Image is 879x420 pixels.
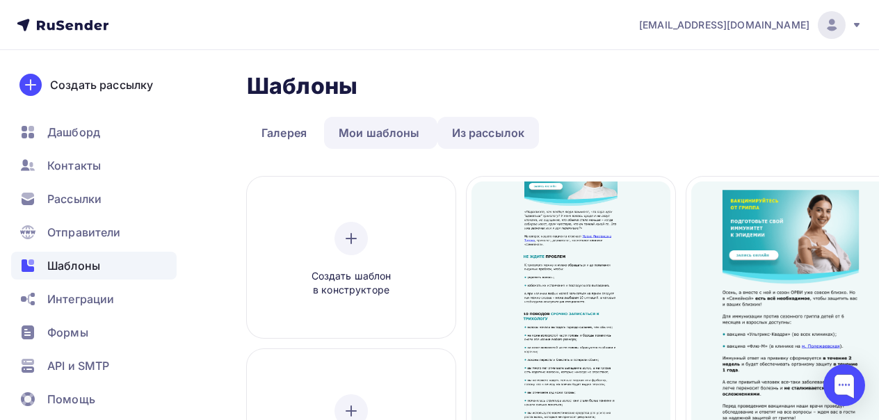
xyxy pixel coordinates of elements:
a: [EMAIL_ADDRESS][DOMAIN_NAME] [639,11,862,39]
a: Мои шаблоны [324,117,435,149]
span: API и SMTP [47,357,109,374]
a: Из рассылок [437,117,540,149]
span: Помощь [47,391,95,407]
span: [EMAIL_ADDRESS][DOMAIN_NAME] [639,18,809,32]
span: Контакты [47,157,101,174]
div: Создать рассылку [50,76,153,93]
a: Отправители [11,218,177,246]
span: Шаблоны [47,257,100,274]
a: Галерея [247,117,321,149]
a: Контакты [11,152,177,179]
span: Создать шаблон в конструкторе [285,269,417,298]
span: Дашборд [47,124,100,140]
span: Отправители [47,224,121,241]
span: Формы [47,324,88,341]
span: Интеграции [47,291,114,307]
span: Рассылки [47,191,102,207]
a: Дашборд [11,118,177,146]
a: Рассылки [11,185,177,213]
a: Шаблоны [11,252,177,280]
a: Формы [11,318,177,346]
h2: Шаблоны [247,72,357,100]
